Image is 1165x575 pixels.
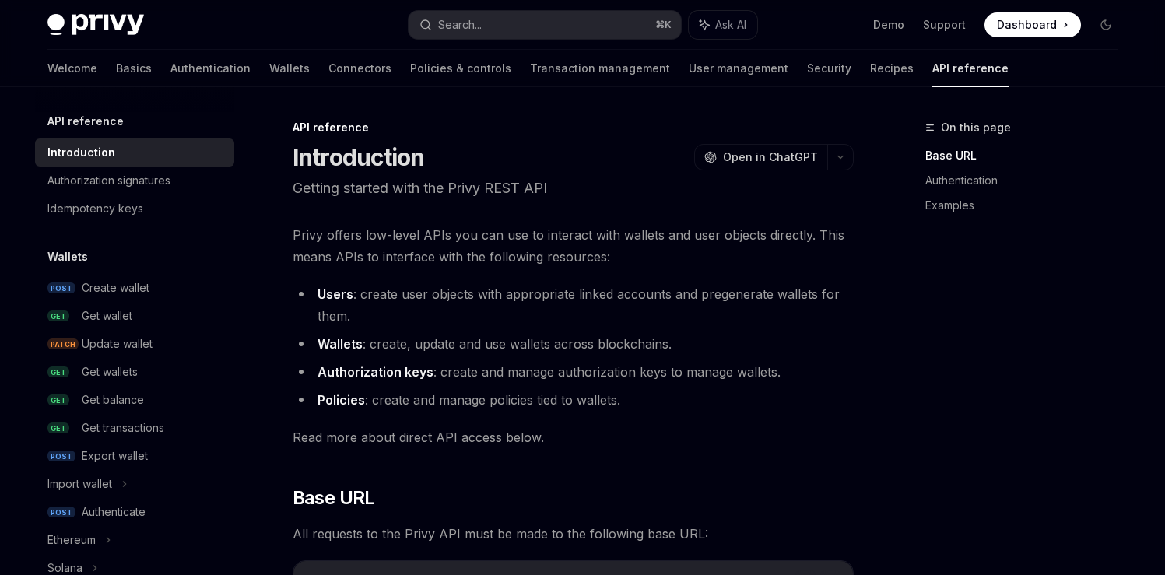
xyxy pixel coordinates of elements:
a: Introduction [35,138,234,167]
div: Get wallet [82,307,132,325]
img: dark logo [47,14,144,36]
a: Policies & controls [410,50,511,87]
span: On this page [941,118,1011,137]
div: Export wallet [82,447,148,465]
div: Get wallets [82,363,138,381]
a: GETGet wallets [35,358,234,386]
a: Basics [116,50,152,87]
div: Introduction [47,143,115,162]
a: PATCHUpdate wallet [35,330,234,358]
span: ⌘ K [655,19,672,31]
div: Get transactions [82,419,164,437]
div: Search... [438,16,482,34]
div: Create wallet [82,279,149,297]
li: : create, update and use wallets across blockchains. [293,333,854,355]
a: POSTAuthenticate [35,498,234,526]
a: GETGet transactions [35,414,234,442]
div: Update wallet [82,335,153,353]
div: Ethereum [47,531,96,549]
a: Recipes [870,50,914,87]
div: Authenticate [82,503,146,521]
strong: Authorization keys [318,364,433,380]
a: Transaction management [530,50,670,87]
span: GET [47,310,69,322]
a: Support [923,17,966,33]
h1: Introduction [293,143,425,171]
span: POST [47,451,75,462]
div: Idempotency keys [47,199,143,218]
button: Ask AI [689,11,757,39]
a: Authentication [170,50,251,87]
button: Search...⌘K [409,11,681,39]
span: Read more about direct API access below. [293,426,854,448]
a: GETGet wallet [35,302,234,330]
a: Base URL [925,143,1131,168]
strong: Users [318,286,353,302]
span: POST [47,507,75,518]
span: PATCH [47,338,79,350]
span: Base URL [293,486,375,510]
h5: Wallets [47,247,88,266]
a: Idempotency keys [35,195,234,223]
a: Examples [925,193,1131,218]
p: Getting started with the Privy REST API [293,177,854,199]
h5: API reference [47,112,124,131]
div: Import wallet [47,475,112,493]
a: GETGet balance [35,386,234,414]
li: : create and manage policies tied to wallets. [293,389,854,411]
a: Demo [873,17,904,33]
div: Get balance [82,391,144,409]
span: All requests to the Privy API must be made to the following base URL: [293,523,854,545]
a: Authentication [925,168,1131,193]
span: Dashboard [997,17,1057,33]
strong: Wallets [318,336,363,352]
button: Open in ChatGPT [694,144,827,170]
li: : create and manage authorization keys to manage wallets. [293,361,854,383]
div: Authorization signatures [47,171,170,190]
span: GET [47,394,69,406]
span: Open in ChatGPT [723,149,818,165]
button: Toggle dark mode [1093,12,1118,37]
li: : create user objects with appropriate linked accounts and pregenerate wallets for them. [293,283,854,327]
span: GET [47,366,69,378]
a: API reference [932,50,1009,87]
span: Privy offers low-level APIs you can use to interact with wallets and user objects directly. This ... [293,224,854,268]
a: Authorization signatures [35,167,234,195]
div: API reference [293,120,854,135]
a: POSTExport wallet [35,442,234,470]
a: Welcome [47,50,97,87]
a: Security [807,50,851,87]
a: User management [689,50,788,87]
strong: Policies [318,392,365,408]
a: Connectors [328,50,391,87]
span: POST [47,282,75,294]
a: Dashboard [984,12,1081,37]
span: Ask AI [715,17,746,33]
a: Wallets [269,50,310,87]
a: POSTCreate wallet [35,274,234,302]
span: GET [47,422,69,434]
